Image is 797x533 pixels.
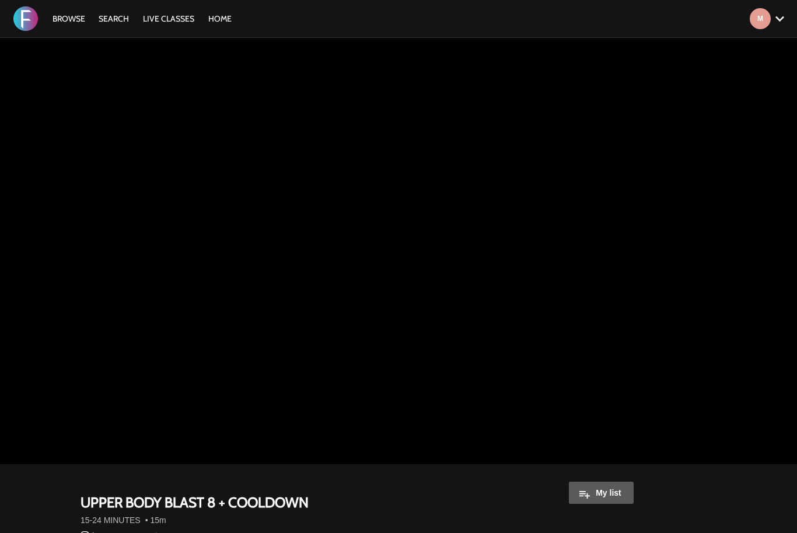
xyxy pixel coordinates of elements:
[569,482,634,504] button: My list
[47,13,238,24] nav: Primary
[81,514,141,526] a: 15-24 MINUTES
[81,514,471,526] h5: • 15m
[137,13,200,24] a: LIVE CLASSES
[47,13,91,24] a: Browse
[81,493,309,511] strong: UPPER BODY BLAST 8 + COOLDOWN
[13,6,38,31] img: FORMATION
[202,13,237,24] a: HOME
[93,13,135,24] a: Search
